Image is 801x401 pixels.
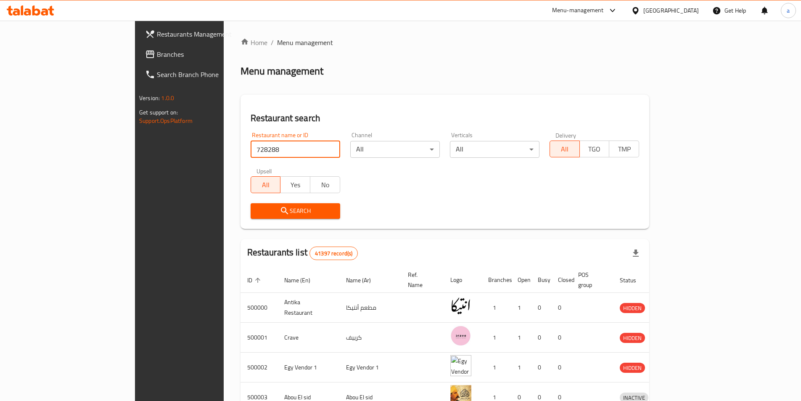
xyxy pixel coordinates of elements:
[138,24,269,44] a: Restaurants Management
[626,243,646,263] div: Export file
[241,37,649,48] nav: breadcrumb
[278,293,339,323] td: Antika Restaurant
[247,246,358,260] h2: Restaurants list
[251,203,340,219] button: Search
[620,333,645,343] span: HIDDEN
[511,267,531,293] th: Open
[157,69,262,80] span: Search Branch Phone
[481,293,511,323] td: 1
[620,303,645,313] span: HIDDEN
[620,275,647,285] span: Status
[247,275,263,285] span: ID
[643,6,699,15] div: [GEOGRAPHIC_DATA]
[450,355,471,376] img: Egy Vendor 1
[278,353,339,382] td: Egy Vendor 1
[278,323,339,353] td: Crave
[310,176,340,193] button: No
[511,323,531,353] td: 1
[620,363,645,373] div: HIDDEN
[251,141,340,158] input: Search for restaurant name or ID..
[613,143,636,155] span: TMP
[450,295,471,316] img: Antika Restaurant
[310,250,357,258] span: 41397 record(s)
[251,112,639,125] h2: Restaurant search
[450,325,471,346] img: Crave
[280,176,310,193] button: Yes
[531,353,551,382] td: 0
[609,141,639,157] button: TMP
[583,143,606,155] span: TGO
[450,141,539,158] div: All
[408,270,434,290] span: Ref. Name
[511,353,531,382] td: 1
[620,333,645,343] div: HIDDEN
[256,168,272,174] label: Upsell
[553,143,576,155] span: All
[284,275,321,285] span: Name (En)
[531,267,551,293] th: Busy
[551,267,571,293] th: Closed
[309,247,358,260] div: Total records count
[257,206,333,216] span: Search
[551,293,571,323] td: 0
[271,37,274,48] li: /
[578,270,603,290] span: POS group
[284,179,307,191] span: Yes
[531,323,551,353] td: 0
[254,179,278,191] span: All
[511,293,531,323] td: 1
[139,115,193,126] a: Support.OpsPlatform
[251,176,281,193] button: All
[481,323,511,353] td: 1
[277,37,333,48] span: Menu management
[481,353,511,382] td: 1
[551,323,571,353] td: 0
[444,267,481,293] th: Logo
[481,267,511,293] th: Branches
[157,29,262,39] span: Restaurants Management
[339,353,401,382] td: Egy Vendor 1
[552,5,604,16] div: Menu-management
[139,93,160,104] span: Version:
[161,93,174,104] span: 1.0.0
[138,64,269,85] a: Search Branch Phone
[350,141,440,158] div: All
[139,107,178,118] span: Get support on:
[346,275,382,285] span: Name (Ar)
[339,293,401,323] td: مطعم أنتيكا
[551,353,571,382] td: 0
[787,6,790,15] span: a
[620,363,645,373] span: HIDDEN
[157,49,262,59] span: Branches
[339,323,401,353] td: كرييف
[138,44,269,64] a: Branches
[241,64,323,78] h2: Menu management
[555,132,576,138] label: Delivery
[531,293,551,323] td: 0
[579,141,610,157] button: TGO
[314,179,337,191] span: No
[550,141,580,157] button: All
